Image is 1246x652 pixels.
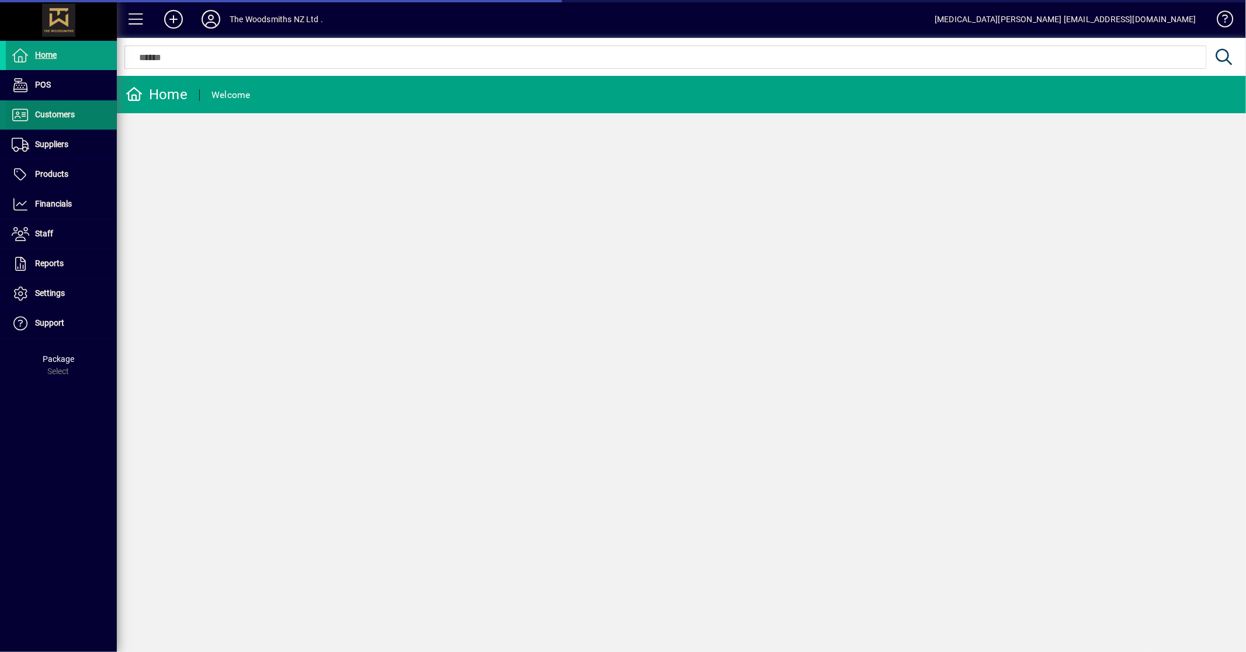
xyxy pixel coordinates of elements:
[6,219,117,249] a: Staff
[230,10,323,29] div: The Woodsmiths NZ Ltd .
[6,309,117,338] a: Support
[6,249,117,278] a: Reports
[6,130,117,159] a: Suppliers
[155,9,192,30] button: Add
[35,229,53,238] span: Staff
[6,160,117,189] a: Products
[211,86,251,104] div: Welcome
[35,259,64,268] span: Reports
[35,110,75,119] span: Customers
[35,169,68,179] span: Products
[35,288,65,298] span: Settings
[6,279,117,308] a: Settings
[6,190,117,219] a: Financials
[35,140,68,149] span: Suppliers
[35,80,51,89] span: POS
[43,354,74,364] span: Package
[6,100,117,130] a: Customers
[35,318,64,327] span: Support
[935,10,1196,29] div: [MEDICAL_DATA][PERSON_NAME] [EMAIL_ADDRESS][DOMAIN_NAME]
[126,85,188,104] div: Home
[35,50,57,60] span: Home
[1208,2,1231,40] a: Knowledge Base
[35,199,72,208] span: Financials
[192,9,230,30] button: Profile
[6,71,117,100] a: POS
